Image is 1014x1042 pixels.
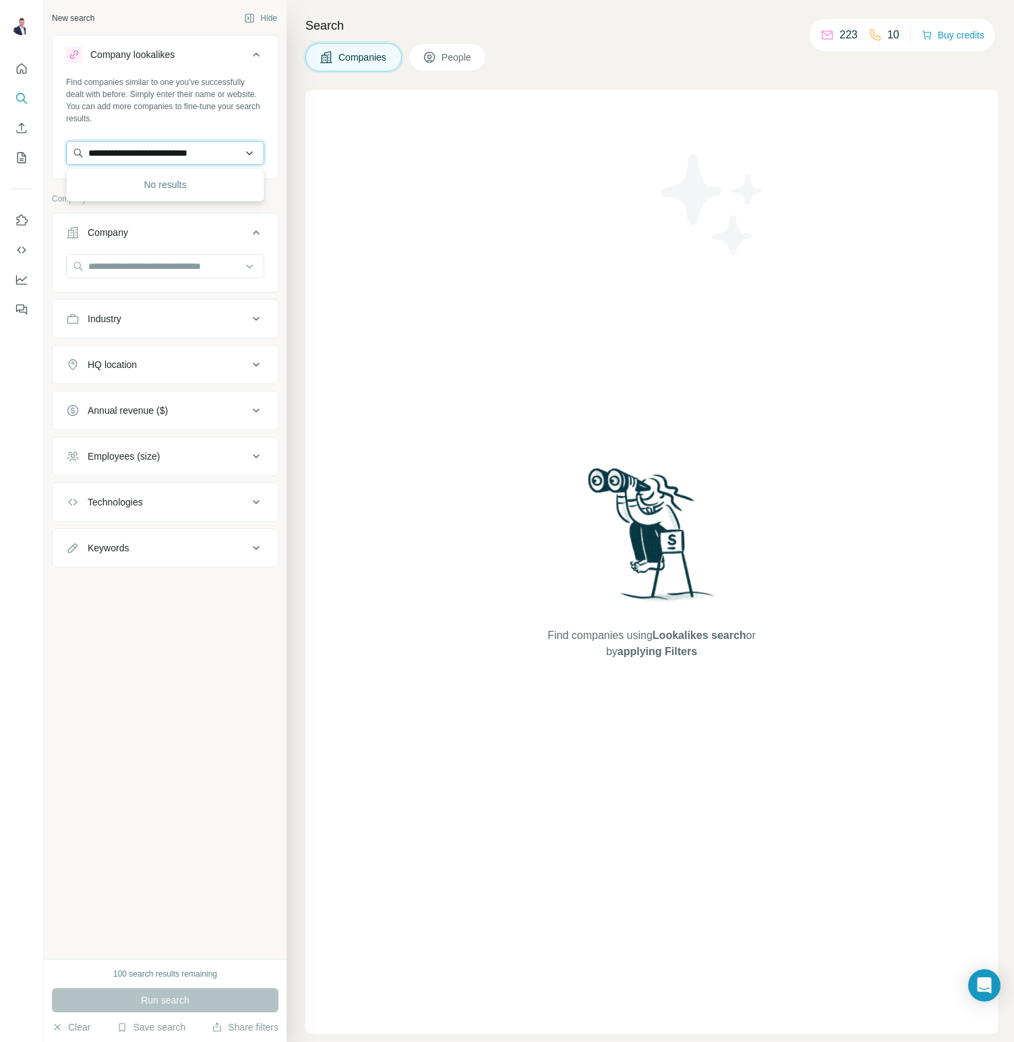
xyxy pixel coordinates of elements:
[53,303,278,335] button: Industry
[11,57,32,81] button: Quick start
[338,51,388,64] span: Companies
[88,312,121,326] div: Industry
[53,440,278,472] button: Employees (size)
[69,171,261,198] div: No results
[52,12,94,24] div: New search
[968,969,1001,1002] div: Open Intercom Messenger
[11,13,32,35] img: Avatar
[88,358,137,371] div: HQ location
[212,1020,278,1034] button: Share filters
[11,297,32,321] button: Feedback
[653,630,746,641] span: Lookalikes search
[53,348,278,381] button: HQ location
[922,26,984,44] button: Buy credits
[88,495,143,509] div: Technologies
[53,216,278,254] button: Company
[88,226,128,239] div: Company
[618,646,697,657] span: applying Filters
[11,268,32,292] button: Dashboard
[543,627,759,660] span: Find companies using or by
[53,394,278,427] button: Annual revenue ($)
[11,116,32,140] button: Enrich CSV
[66,76,264,125] div: Find companies similar to one you've successfully dealt with before. Simply enter their name or w...
[52,193,278,205] p: Company information
[305,16,998,35] h4: Search
[11,86,32,111] button: Search
[52,1020,90,1034] button: Clear
[11,208,32,233] button: Use Surfe on LinkedIn
[442,51,473,64] span: People
[88,404,168,417] div: Annual revenue ($)
[90,48,175,61] div: Company lookalikes
[117,1020,185,1034] button: Save search
[235,8,287,28] button: Hide
[88,541,129,555] div: Keywords
[11,238,32,262] button: Use Surfe API
[53,532,278,564] button: Keywords
[652,144,773,266] img: Surfe Illustration - Stars
[887,27,899,43] p: 10
[11,146,32,170] button: My lists
[113,968,217,980] div: 100 search results remaining
[582,464,722,615] img: Surfe Illustration - Woman searching with binoculars
[53,486,278,518] button: Technologies
[839,27,858,43] p: 223
[53,38,278,76] button: Company lookalikes
[88,450,160,463] div: Employees (size)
